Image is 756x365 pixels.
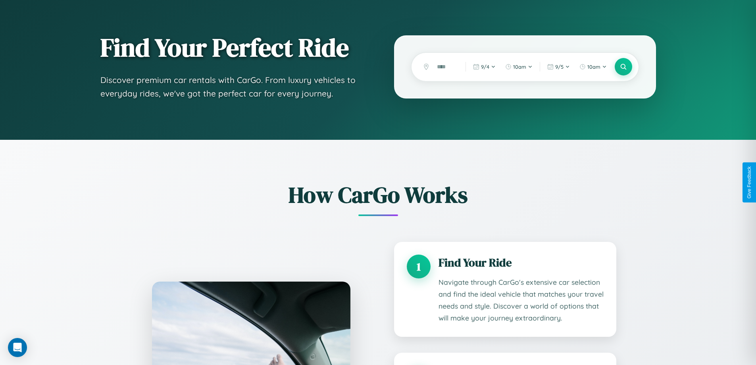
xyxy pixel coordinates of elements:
[513,64,526,70] span: 10am
[587,64,600,70] span: 10am
[100,34,362,62] h1: Find Your Perfect Ride
[543,60,574,73] button: 9/5
[555,64,564,70] span: 9 / 5
[140,180,616,210] h2: How CarGo Works
[8,338,27,357] div: Open Intercom Messenger
[439,255,604,270] h3: Find Your Ride
[407,255,431,278] div: 1
[469,60,500,73] button: 9/4
[575,60,611,73] button: 10am
[100,73,362,100] p: Discover premium car rentals with CarGo. From luxury vehicles to everyday rides, we've got the pe...
[746,166,752,199] div: Give Feedback
[501,60,537,73] button: 10am
[481,64,489,70] span: 9 / 4
[439,276,604,324] p: Navigate through CarGo's extensive car selection and find the ideal vehicle that matches your tra...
